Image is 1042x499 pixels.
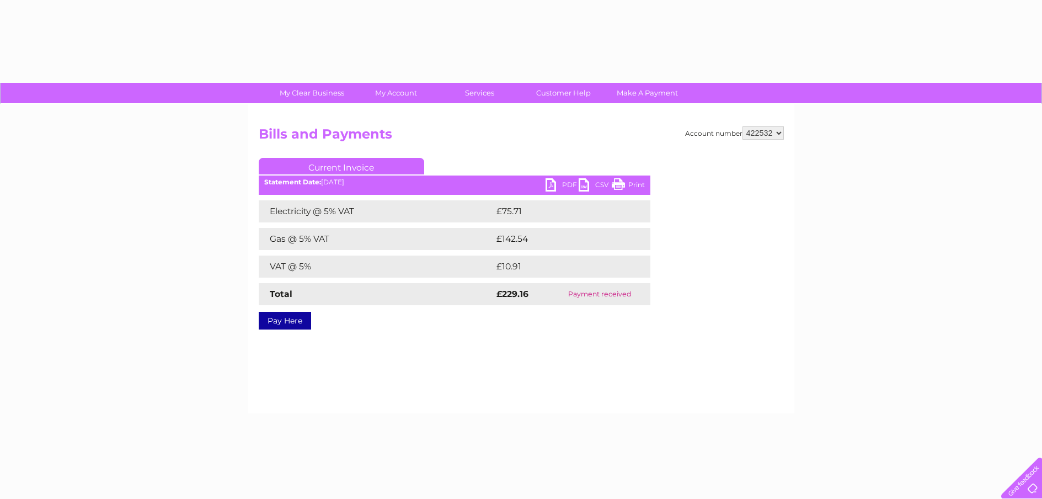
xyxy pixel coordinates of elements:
a: Customer Help [518,83,609,103]
td: £75.71 [494,200,627,222]
td: Electricity @ 5% VAT [259,200,494,222]
b: Statement Date: [264,178,321,186]
a: PDF [546,178,579,194]
a: Print [612,178,645,194]
a: My Clear Business [266,83,357,103]
a: Make A Payment [602,83,693,103]
a: Pay Here [259,312,311,330]
a: CSV [579,178,612,194]
h2: Bills and Payments [259,126,784,147]
strong: £229.16 [496,289,528,299]
strong: Total [270,289,292,299]
td: £10.91 [494,256,626,278]
a: My Account [350,83,441,103]
a: Current Invoice [259,158,424,174]
div: [DATE] [259,178,650,186]
a: Services [434,83,525,103]
div: Account number [685,126,784,140]
td: Gas @ 5% VAT [259,228,494,250]
td: VAT @ 5% [259,256,494,278]
td: Payment received [549,283,650,305]
td: £142.54 [494,228,630,250]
